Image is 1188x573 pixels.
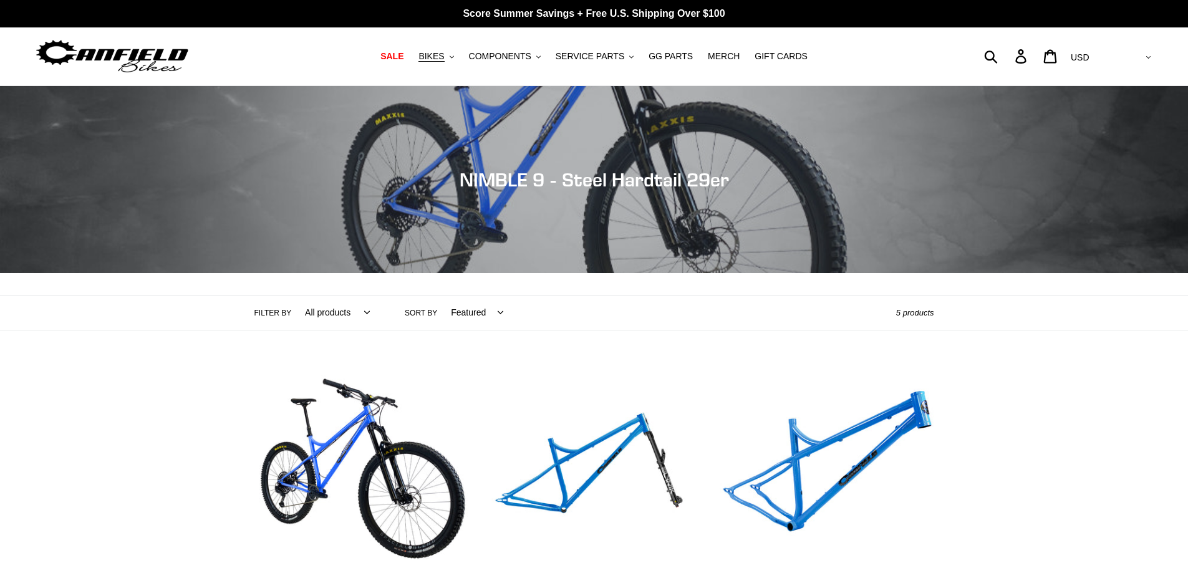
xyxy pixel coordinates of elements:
[642,48,699,65] a: GG PARTS
[460,168,729,191] span: NIMBLE 9 - Steel Hardtail 29er
[702,48,746,65] a: MERCH
[254,307,292,319] label: Filter by
[708,51,740,62] span: MERCH
[991,42,1023,70] input: Search
[412,48,460,65] button: BIKES
[755,51,808,62] span: GIFT CARDS
[649,51,693,62] span: GG PARTS
[748,48,814,65] a: GIFT CARDS
[374,48,410,65] a: SALE
[418,51,444,62] span: BIKES
[556,51,624,62] span: SERVICE PARTS
[469,51,531,62] span: COMPONENTS
[405,307,437,319] label: Sort by
[380,51,403,62] span: SALE
[549,48,640,65] button: SERVICE PARTS
[896,308,934,317] span: 5 products
[34,37,190,76] img: Canfield Bikes
[463,48,547,65] button: COMPONENTS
